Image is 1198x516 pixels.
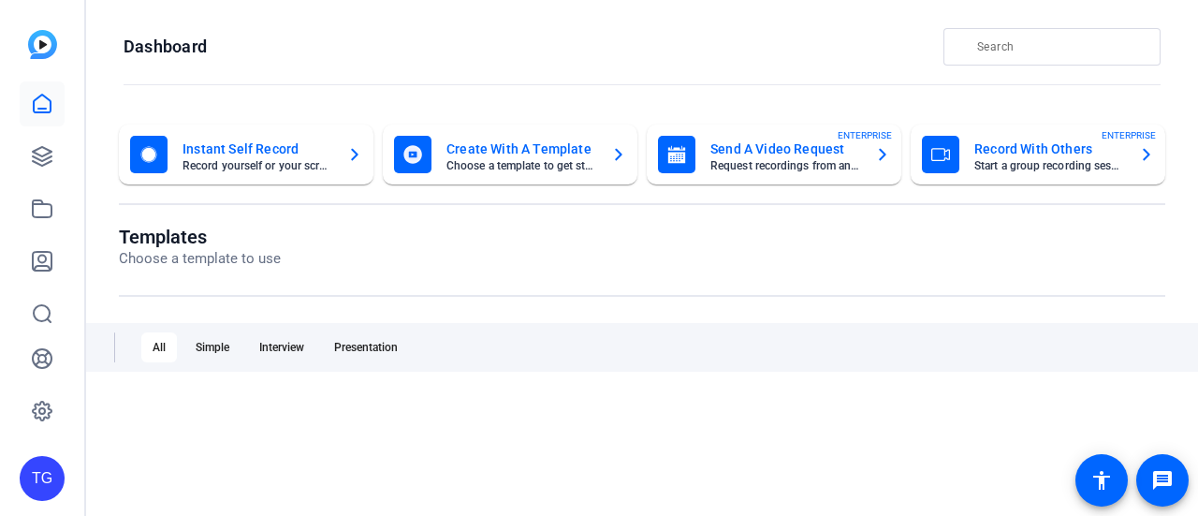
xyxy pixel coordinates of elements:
div: All [141,332,177,362]
h1: Templates [119,226,281,248]
div: Simple [184,332,241,362]
div: Interview [248,332,315,362]
button: Instant Self RecordRecord yourself or your screen [119,125,373,184]
mat-card-subtitle: Start a group recording session [974,160,1124,171]
input: Search [977,36,1146,58]
mat-card-subtitle: Choose a template to get started [446,160,596,171]
span: ENTERPRISE [838,128,892,142]
mat-card-title: Create With A Template [446,138,596,160]
button: Record With OthersStart a group recording sessionENTERPRISE [911,125,1165,184]
div: TG [20,456,65,501]
mat-icon: message [1151,469,1174,492]
button: Create With A TemplateChoose a template to get started [383,125,637,184]
mat-card-title: Instant Self Record [183,138,332,160]
mat-icon: accessibility [1090,469,1113,492]
mat-card-title: Record With Others [974,138,1124,160]
span: ENTERPRISE [1102,128,1156,142]
div: Presentation [323,332,409,362]
mat-card-subtitle: Request recordings from anyone, anywhere [710,160,860,171]
mat-card-subtitle: Record yourself or your screen [183,160,332,171]
button: Send A Video RequestRequest recordings from anyone, anywhereENTERPRISE [647,125,901,184]
img: blue-gradient.svg [28,30,57,59]
h1: Dashboard [124,36,207,58]
mat-card-title: Send A Video Request [710,138,860,160]
p: Choose a template to use [119,248,281,270]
